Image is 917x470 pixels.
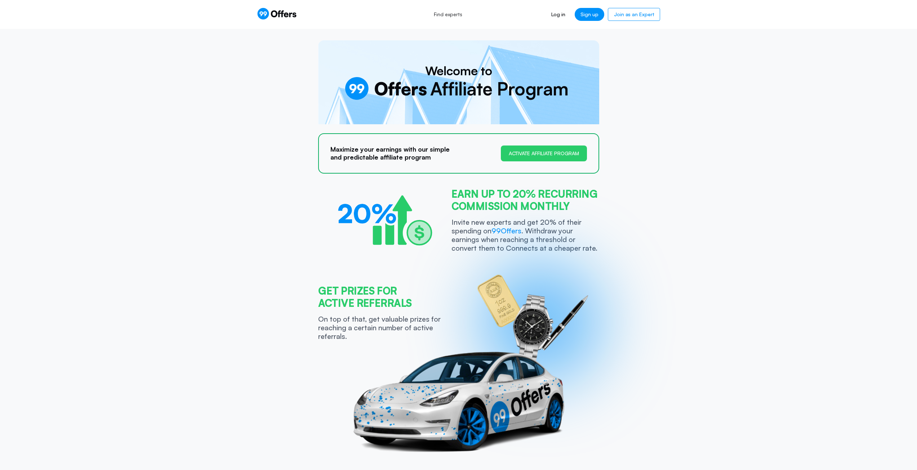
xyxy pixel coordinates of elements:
span: Offers [374,80,427,98]
img: logo [345,77,369,100]
a: Sign up [575,8,604,21]
a: Find experts [426,6,470,22]
a: Log in [546,8,571,21]
button: Activate affiliate program [501,146,587,161]
p: Invite new experts and get 20% of their spending on . Withdraw your earnings when reaching a thre... [451,218,599,252]
p: On top of that, get valuable prizes for reaching a certain number of active referrals. [318,315,451,341]
p: Maximize your earnings with our simple and predictable affiliate program [330,146,459,161]
a: Join as an Expert [608,8,660,21]
span: 99Offers [491,226,521,235]
span: Welcome to [345,64,572,77]
span: Affiliate Program [430,80,568,98]
h2: Earn UP TO 20% Recurring commission monthly [451,188,599,218]
img: Advantages [336,195,432,246]
h2: Get prizes for active referrals [318,285,451,315]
